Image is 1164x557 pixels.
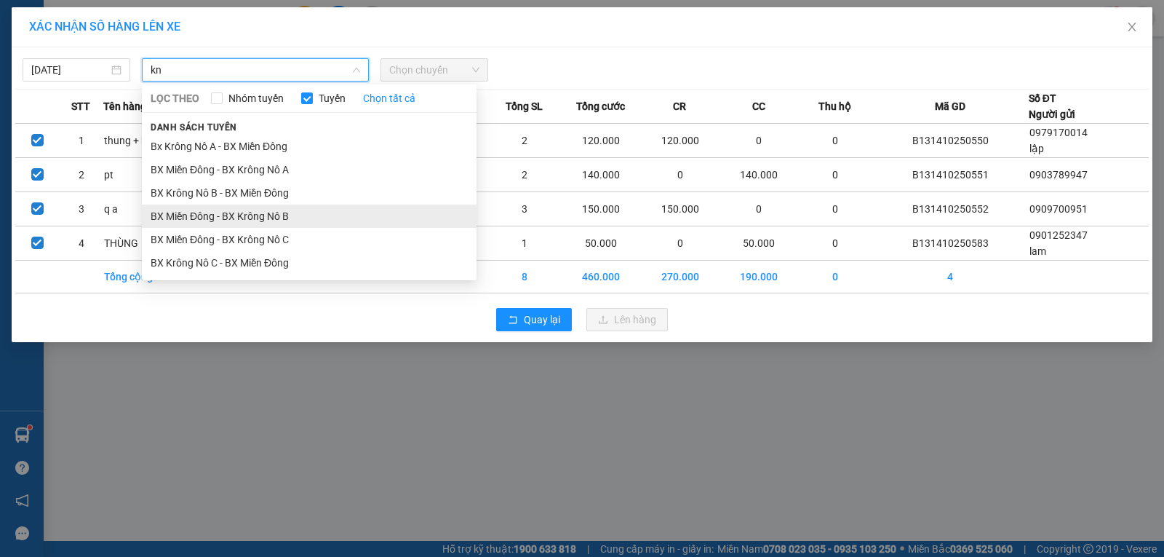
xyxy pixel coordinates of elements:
td: 0 [799,226,872,261]
td: 190.000 [719,261,799,293]
li: BX Miền Đông - BX Krông Nô B [142,205,477,228]
span: Tổng cước [576,98,625,114]
span: LỌC THEO [151,90,199,106]
img: logo [15,33,33,69]
span: Thu hộ [818,98,851,114]
td: 0 [799,124,872,158]
td: 3 [488,192,562,226]
span: Nơi nhận: [111,101,135,122]
span: XÁC NHẬN SỐ HÀNG LÊN XE [29,20,180,33]
span: 18:00:11 [DATE] [138,66,205,76]
td: 0 [640,226,719,261]
button: Close [1112,7,1152,48]
span: Chọn chuyến [389,59,479,81]
td: 1 [59,124,103,158]
td: thung + bao [103,124,177,158]
li: BX Krông Nô B - BX Miền Đông [142,181,477,205]
td: Tổng cộng [103,261,177,293]
span: PV Đắk Song [146,102,188,110]
td: 120.000 [562,124,641,158]
div: Số ĐT Người gửi [1029,90,1075,122]
span: Nơi gửi: [15,101,30,122]
span: 0909700951 [1029,203,1088,215]
td: 0 [799,192,872,226]
td: 2 [488,158,562,192]
span: Danh sách tuyến [142,121,246,134]
td: 0 [719,192,799,226]
td: 150.000 [640,192,719,226]
td: 120.000 [640,124,719,158]
td: B131410250583 [872,226,1028,261]
a: Chọn tất cả [363,90,415,106]
td: 4 [59,226,103,261]
td: B131410250550 [872,124,1028,158]
td: 270.000 [640,261,719,293]
span: Quay lại [524,312,560,328]
td: 4 [872,261,1028,293]
input: 11/10/2025 [31,62,108,78]
td: THÙNG [103,226,177,261]
td: 0 [799,158,872,192]
li: BX Miền Đông - BX Krông Nô A [142,158,477,181]
span: STT [71,98,90,114]
span: B131410250581 [129,55,205,66]
span: 0979170014 [1029,127,1088,138]
td: 2 [59,158,103,192]
td: q a [103,192,177,226]
td: 0 [719,124,799,158]
td: 50.000 [562,226,641,261]
td: 140.000 [562,158,641,192]
td: 150.000 [562,192,641,226]
td: 140.000 [719,158,799,192]
strong: BIÊN NHẬN GỬI HÀNG HOÁ [50,87,169,98]
li: BX Miền Đông - BX Krông Nô C [142,228,477,251]
span: CC [752,98,765,114]
span: CR [673,98,686,114]
td: 50.000 [719,226,799,261]
span: Mã GD [935,98,965,114]
td: 3 [59,192,103,226]
td: 8 [488,261,562,293]
span: down [352,66,361,74]
button: rollbackQuay lại [496,308,572,331]
span: Tổng SL [506,98,543,114]
span: lam [1029,245,1046,257]
li: Bx Krông Nô A - BX Miền Đông [142,135,477,158]
span: close [1126,21,1138,33]
span: Tuyến [313,90,351,106]
span: 0901252347 [1029,229,1088,241]
span: rollback [508,315,518,326]
td: 460.000 [562,261,641,293]
td: B131410250552 [872,192,1028,226]
span: Tên hàng [103,98,146,114]
td: B131410250551 [872,158,1028,192]
strong: CÔNG TY TNHH [GEOGRAPHIC_DATA] 214 QL13 - P.26 - Q.BÌNH THẠNH - TP HCM 1900888606 [38,23,118,78]
td: 1 [488,226,562,261]
span: 0903789947 [1029,169,1088,181]
span: Nhóm tuyến [223,90,290,106]
span: lập [1029,143,1044,154]
li: BX Krông Nô C - BX Miền Đông [142,251,477,274]
td: 2 [488,124,562,158]
button: uploadLên hàng [586,308,668,331]
td: pt [103,158,177,192]
td: 0 [640,158,719,192]
td: 0 [799,261,872,293]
